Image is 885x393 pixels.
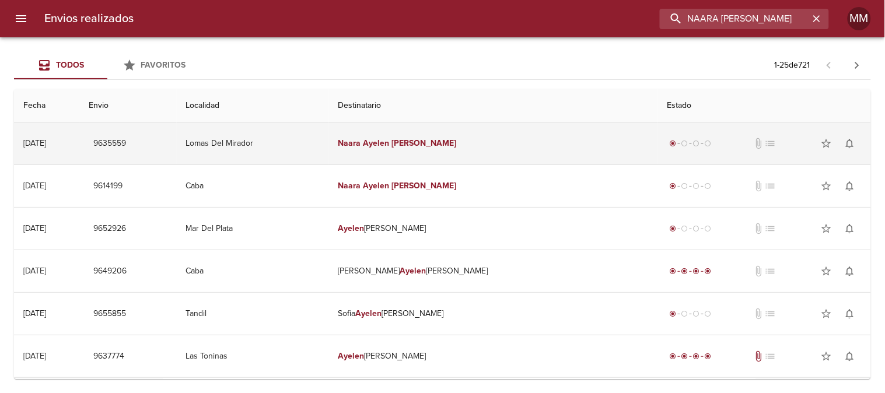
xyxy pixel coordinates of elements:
button: 9614199 [89,176,127,197]
button: menu [7,5,35,33]
span: radio_button_unchecked [681,183,688,190]
span: 9652926 [93,222,126,236]
span: radio_button_checked [705,353,712,360]
div: MM [848,7,871,30]
th: Fecha [14,89,79,122]
td: Sofia [PERSON_NAME] [329,293,658,335]
div: Entregado [667,265,714,277]
em: Naara [338,138,361,148]
div: [DATE] [23,223,46,233]
span: radio_button_unchecked [693,140,700,147]
em: [PERSON_NAME] [392,181,457,191]
span: No tiene documentos adjuntos [753,180,764,192]
span: notifications_none [844,223,856,234]
span: radio_button_checked [670,183,677,190]
button: Activar notificaciones [838,132,862,155]
div: [DATE] [23,308,46,318]
span: radio_button_checked [705,268,712,275]
span: notifications_none [844,350,856,362]
span: No tiene pedido asociado [764,350,776,362]
td: [PERSON_NAME] [PERSON_NAME] [329,250,658,292]
th: Localidad [177,89,329,122]
span: radio_button_checked [670,268,677,275]
div: Generado [667,308,714,320]
button: 9635559 [89,133,131,155]
div: Generado [667,180,714,192]
span: radio_button_checked [693,353,700,360]
span: radio_button_checked [693,268,700,275]
span: radio_button_unchecked [705,225,712,232]
button: Agregar a favoritos [815,345,838,368]
span: 9655855 [93,307,126,321]
span: star_border [821,180,832,192]
span: No tiene documentos adjuntos [753,265,764,277]
button: Agregar a favoritos [815,302,838,325]
div: Generado [667,223,714,234]
span: Pagina anterior [815,59,843,71]
span: star_border [821,350,832,362]
button: Activar notificaciones [838,217,862,240]
div: Abrir información de usuario [848,7,871,30]
span: Tiene documentos adjuntos [753,350,764,362]
span: notifications_none [844,265,856,277]
span: radio_button_checked [670,353,677,360]
div: [DATE] [23,138,46,148]
th: Destinatario [329,89,658,122]
td: Caba [177,165,329,207]
button: Activar notificaciones [838,174,862,198]
span: No tiene documentos adjuntos [753,308,764,320]
th: Estado [658,89,871,122]
button: 9655855 [89,303,131,325]
span: 9614199 [93,179,123,194]
td: Las Toninas [177,335,329,377]
em: Ayelen [338,351,365,361]
span: star_border [821,223,832,234]
span: No tiene pedido asociado [764,308,776,320]
button: Activar notificaciones [838,302,862,325]
span: 9649206 [93,264,127,279]
input: buscar [660,9,809,29]
span: 9635559 [93,136,126,151]
span: radio_button_unchecked [681,140,688,147]
em: Ayelen [363,181,390,191]
button: Agregar a favoritos [815,174,838,198]
div: Entregado [667,350,714,362]
em: Naara [338,181,361,191]
span: Todos [56,60,84,70]
span: Favoritos [141,60,186,70]
div: [DATE] [23,351,46,361]
span: No tiene documentos adjuntos [753,138,764,149]
span: notifications_none [844,180,856,192]
button: Activar notificaciones [838,259,862,283]
div: Tabs Envios [14,51,201,79]
em: Ayelen [356,308,382,318]
span: notifications_none [844,138,856,149]
span: notifications_none [844,308,856,320]
em: Ayelen [363,138,390,148]
button: Activar notificaciones [838,345,862,368]
span: radio_button_checked [670,140,677,147]
div: [DATE] [23,181,46,191]
button: Agregar a favoritos [815,259,838,283]
span: radio_button_unchecked [681,225,688,232]
td: Mar Del Plata [177,208,329,250]
button: Agregar a favoritos [815,217,838,240]
span: radio_button_unchecked [705,310,712,317]
div: [DATE] [23,266,46,276]
span: radio_button_checked [670,310,677,317]
span: star_border [821,308,832,320]
td: Tandil [177,293,329,335]
th: Envio [79,89,177,122]
button: 9637774 [89,346,129,367]
span: radio_button_checked [670,225,677,232]
span: radio_button_unchecked [681,310,688,317]
h6: Envios realizados [44,9,134,28]
em: Ayelen [338,223,365,233]
td: Lomas Del Mirador [177,122,329,164]
span: star_border [821,138,832,149]
span: No tiene pedido asociado [764,138,776,149]
span: No tiene pedido asociado [764,265,776,277]
button: 9652926 [89,218,131,240]
span: radio_button_unchecked [693,183,700,190]
em: [PERSON_NAME] [392,138,457,148]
